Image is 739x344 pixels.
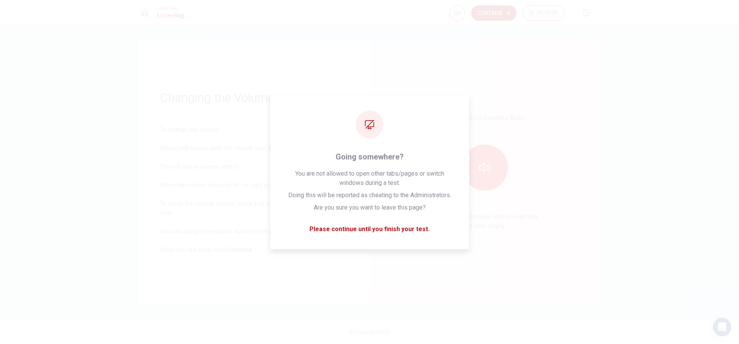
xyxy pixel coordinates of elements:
[157,6,184,11] span: Level Test
[160,125,348,255] div: To change the volume: Move your mouse over the volume icon at the top of the screen. You will see...
[349,329,390,335] span: © Copyright 2025
[523,5,564,21] button: 00:10:00
[226,246,252,253] b: Continue
[157,11,184,20] h1: Listening
[160,90,348,105] h1: Changing the Volume
[431,212,539,231] p: Click the icon to make sure you can hear the tune clearly.
[713,318,731,336] div: Open Intercom Messenger
[537,10,558,16] span: 00:10:00
[471,5,517,21] button: Continue
[445,114,525,123] p: This Sections Requires Audio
